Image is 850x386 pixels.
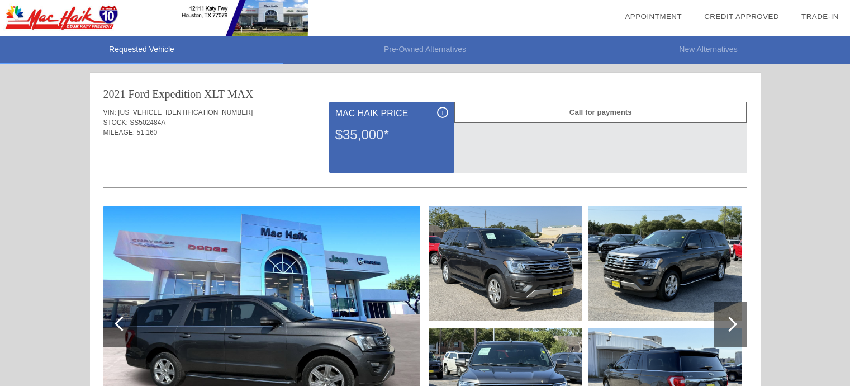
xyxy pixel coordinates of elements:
div: Mac Haik Price [335,107,448,120]
span: MILEAGE: [103,129,135,136]
div: Quoted on [DATE] 12:51:54 PM [103,154,747,172]
span: STOCK: [103,119,128,126]
span: [US_VEHICLE_IDENTIFICATION_NUMBER] [118,109,253,116]
span: i [442,109,444,116]
div: 2021 Ford Expedition [103,86,202,102]
img: 4.jpg [588,206,742,321]
div: $35,000* [335,120,448,149]
li: Pre-Owned Alternatives [283,36,567,64]
div: Call for payments [454,102,747,123]
div: XLT MAX [204,86,253,102]
span: SS502484A [130,119,165,126]
a: Credit Approved [704,12,779,21]
li: New Alternatives [567,36,850,64]
span: 51,160 [137,129,158,136]
a: Trade-In [801,12,839,21]
span: VIN: [103,109,116,116]
img: 2.jpg [429,206,582,321]
iframe: Chat Assistance [749,326,850,386]
a: Appointment [625,12,682,21]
